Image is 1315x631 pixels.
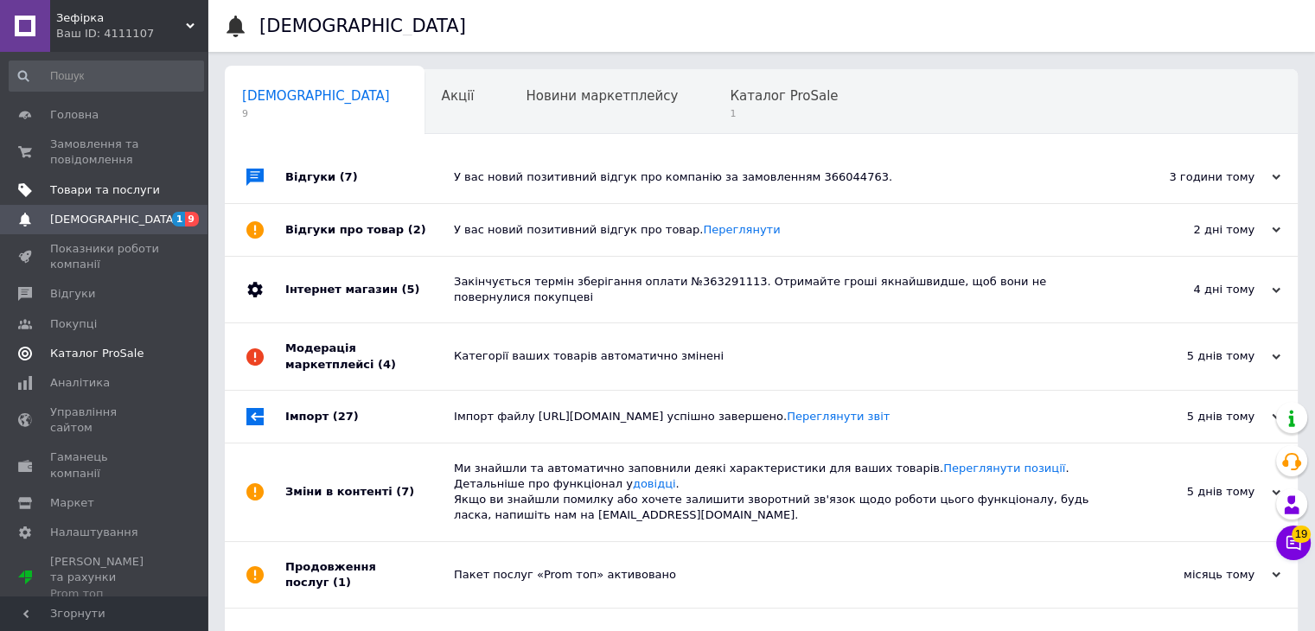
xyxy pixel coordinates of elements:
[730,107,838,120] span: 1
[56,10,186,26] span: Зефірка
[259,16,466,36] h1: [DEMOGRAPHIC_DATA]
[442,88,475,104] span: Акції
[285,257,454,322] div: Інтернет магазин
[50,346,144,361] span: Каталог ProSale
[526,88,678,104] span: Новини маркетплейсу
[1108,567,1280,583] div: місяць тому
[454,169,1108,185] div: У вас новий позитивний відгук про компанію за замовленням 366044763.
[172,212,186,226] span: 1
[50,554,160,602] span: [PERSON_NAME] та рахунки
[242,107,390,120] span: 9
[1108,282,1280,297] div: 4 дні тому
[1108,169,1280,185] div: 3 години тому
[285,391,454,443] div: Імпорт
[787,410,890,423] a: Переглянути звіт
[242,88,390,104] span: [DEMOGRAPHIC_DATA]
[50,286,95,302] span: Відгуки
[1108,222,1280,238] div: 2 дні тому
[1292,526,1311,543] span: 19
[50,182,160,198] span: Товари та послуги
[50,405,160,436] span: Управління сайтом
[50,375,110,391] span: Аналітика
[50,449,160,481] span: Гаманець компанії
[454,567,1108,583] div: Пакет послуг «Prom топ» активовано
[1276,526,1311,560] button: Чат з покупцем19
[285,542,454,608] div: Продовження послуг
[50,137,160,168] span: Замовлення та повідомлення
[50,495,94,511] span: Маркет
[340,170,358,183] span: (7)
[454,461,1108,524] div: Ми знайшли та автоматично заповнили деякі характеристики для ваших товарів. . Детальніше про функ...
[454,274,1108,305] div: Закінчується термін зберігання оплати №363291113. Отримайте гроші якнайшвидше, щоб вони не поверн...
[378,358,396,371] span: (4)
[1108,348,1280,364] div: 5 днів тому
[333,576,351,589] span: (1)
[408,223,426,236] span: (2)
[50,107,99,123] span: Головна
[285,151,454,203] div: Відгуки
[1108,484,1280,500] div: 5 днів тому
[396,485,414,498] span: (7)
[285,443,454,541] div: Зміни в контенті
[703,223,780,236] a: Переглянути
[454,409,1108,424] div: Імпорт файлу [URL][DOMAIN_NAME] успішно завершено.
[50,525,138,540] span: Налаштування
[285,323,454,389] div: Модерація маркетплейсі
[50,586,160,602] div: Prom топ
[185,212,199,226] span: 9
[50,316,97,332] span: Покупці
[9,61,204,92] input: Пошук
[285,204,454,256] div: Відгуки про товар
[401,283,419,296] span: (5)
[50,212,178,227] span: [DEMOGRAPHIC_DATA]
[730,88,838,104] span: Каталог ProSale
[56,26,207,41] div: Ваш ID: 4111107
[943,462,1065,475] a: Переглянути позиції
[50,241,160,272] span: Показники роботи компанії
[454,222,1108,238] div: У вас новий позитивний відгук про товар.
[333,410,359,423] span: (27)
[1108,409,1280,424] div: 5 днів тому
[454,348,1108,364] div: Категорії ваших товарів автоматично змінені
[633,477,676,490] a: довідці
